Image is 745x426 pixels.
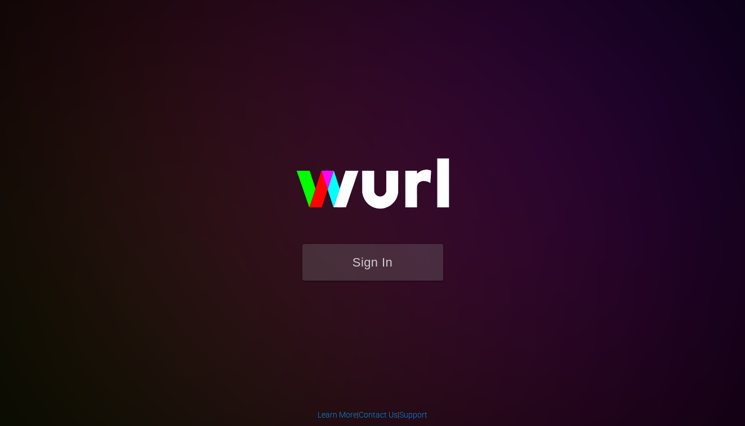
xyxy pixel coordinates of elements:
[302,244,443,281] button: Sign In
[318,409,427,420] div: | |
[318,410,357,419] a: Learn More
[260,134,485,243] img: wurl-logo-on-black-223613ac3d8ba8fe6dc639794a292ebdb59501304c7dfd60c99c58986ef67473.svg
[359,410,398,419] a: Contact Us
[399,410,427,419] a: Support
